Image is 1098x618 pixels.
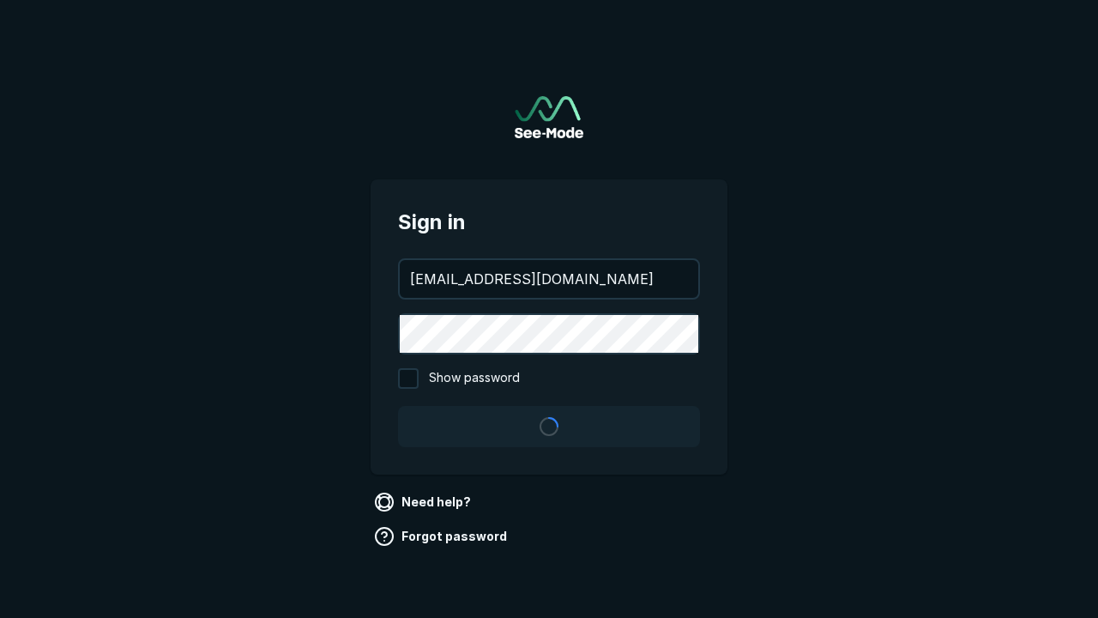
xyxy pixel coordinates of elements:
a: Need help? [371,488,478,516]
a: Forgot password [371,523,514,550]
a: Go to sign in [515,96,583,138]
span: Sign in [398,207,700,238]
input: your@email.com [400,260,698,298]
span: Show password [429,368,520,389]
img: See-Mode Logo [515,96,583,138]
